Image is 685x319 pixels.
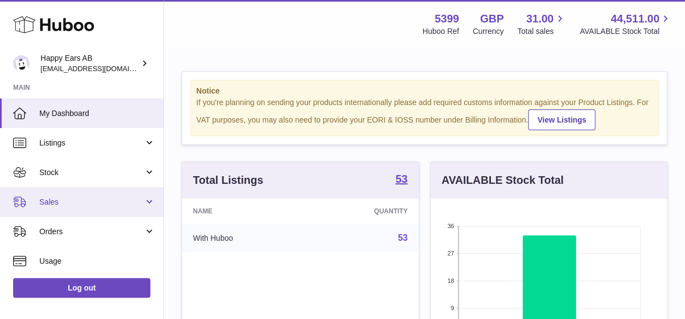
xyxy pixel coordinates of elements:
h3: Total Listings [193,173,264,188]
text: 9 [450,305,454,311]
text: 36 [447,223,454,229]
span: My Dashboard [39,108,155,119]
th: Quantity [307,199,418,224]
th: Name [182,199,307,224]
span: Listings [39,138,144,148]
span: Stock [39,167,144,178]
div: Happy Ears AB [40,53,139,74]
a: Log out [13,278,150,298]
a: 53 [395,173,407,187]
strong: 5399 [435,11,459,26]
div: Huboo Ref [423,26,459,37]
strong: GBP [480,11,503,26]
span: Sales [39,197,144,207]
span: Total sales [517,26,566,37]
span: AVAILABLE Stock Total [579,26,672,37]
span: 31.00 [526,11,553,26]
span: 44,511.00 [611,11,659,26]
strong: 53 [395,173,407,184]
text: 27 [447,250,454,257]
a: 31.00 Total sales [517,11,566,37]
span: Usage [39,256,155,266]
h3: AVAILABLE Stock Total [442,173,564,188]
a: 44,511.00 AVAILABLE Stock Total [579,11,672,37]
td: With Huboo [182,224,307,252]
div: If you're planning on sending your products internationally please add required customs informati... [196,97,653,130]
text: 18 [447,277,454,284]
a: View Listings [528,109,595,130]
div: Currency [473,26,504,37]
img: 3pl@happyearsearplugs.com [13,55,30,72]
strong: Notice [196,86,653,96]
span: Orders [39,227,144,237]
span: [EMAIL_ADDRESS][DOMAIN_NAME] [40,64,161,73]
a: 53 [398,233,408,242]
